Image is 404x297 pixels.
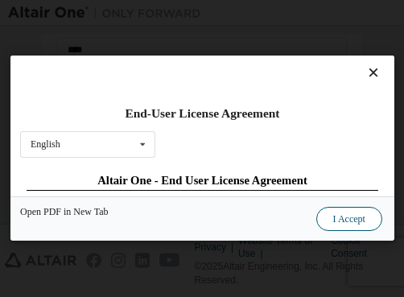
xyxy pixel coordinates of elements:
div: End-User License Agreement [20,105,385,122]
div: English [31,140,60,150]
a: Open PDF in New Tab [20,208,109,217]
button: I Accept [315,208,381,232]
span: IF YOU DO NOT AGREE TO ALL OF THE TERMS AND CONDITIONS SET FORTH BELOW, YOU MAY NOT ACCESS OR USE... [6,35,358,292]
span: Altair One - End User License Agreement [77,6,287,19]
a: [URL][DOMAIN_NAME] [217,113,340,125]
